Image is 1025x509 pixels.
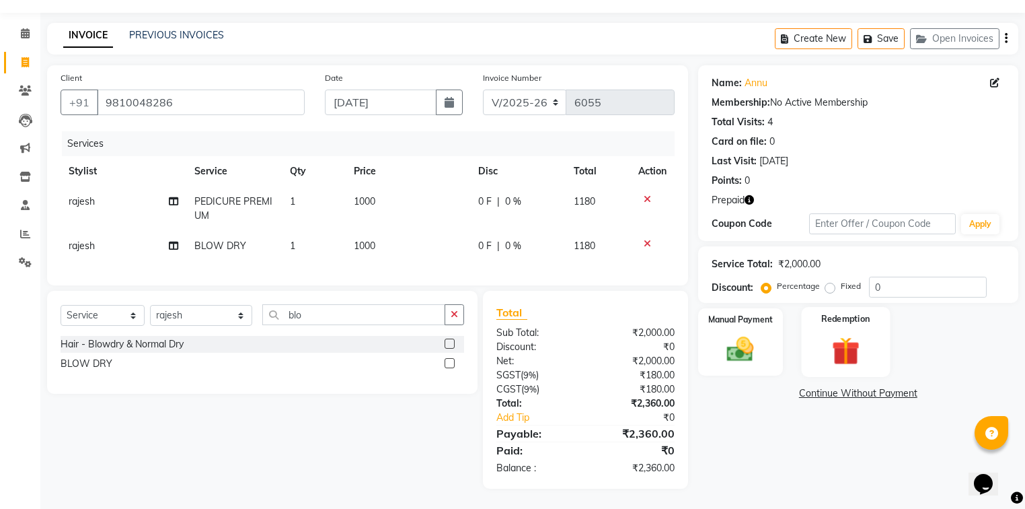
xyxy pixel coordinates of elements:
[585,442,684,459] div: ₹0
[496,369,521,381] span: SGST
[759,154,788,168] div: [DATE]
[585,368,684,382] div: ₹180.00
[767,115,773,129] div: 4
[523,370,536,380] span: 9%
[61,357,112,371] div: BLOW DRY
[282,156,346,186] th: Qty
[585,354,684,368] div: ₹2,000.00
[712,96,1005,110] div: No Active Membership
[585,326,684,340] div: ₹2,000.00
[61,337,184,351] div: Hair - Blowdry & Normal Dry
[496,306,527,320] span: Total
[290,240,295,252] span: 1
[524,384,537,395] span: 9%
[486,354,585,368] div: Net:
[823,334,869,369] img: _gift.svg
[496,383,521,395] span: CGST
[809,213,956,234] input: Enter Offer / Coupon Code
[97,90,305,115] input: Search by Name/Mobile/Email/Code
[325,72,343,84] label: Date
[778,257,821,271] div: ₹2,000.00
[69,195,95,207] span: rajesh
[822,312,870,325] label: Redemption
[486,340,585,354] div: Discount:
[718,334,762,365] img: _cash.svg
[585,426,684,442] div: ₹2,360.00
[712,217,809,231] div: Coupon Code
[497,239,500,253] span: |
[61,72,82,84] label: Client
[969,455,1012,496] iframe: chat widget
[186,156,282,186] th: Service
[486,461,585,475] div: Balance :
[708,314,773,326] label: Manual Payment
[505,239,521,253] span: 0 %
[630,156,675,186] th: Action
[262,304,445,325] input: Search or Scan
[486,397,585,411] div: Total:
[745,76,767,90] a: Annu
[69,240,95,252] span: rajesh
[841,280,861,292] label: Fixed
[478,195,492,209] span: 0 F
[769,135,775,149] div: 0
[712,115,765,129] div: Total Visits:
[61,156,186,186] th: Stylist
[745,174,750,188] div: 0
[961,214,999,234] button: Apply
[712,96,770,110] div: Membership:
[483,72,541,84] label: Invoice Number
[62,131,685,156] div: Services
[712,257,773,271] div: Service Total:
[566,156,630,186] th: Total
[701,386,1016,401] a: Continue Without Payment
[354,240,375,252] span: 1000
[61,90,98,115] button: +91
[63,24,113,48] a: INVOICE
[194,195,272,222] span: PEDICURE PREMIUM
[585,340,684,354] div: ₹0
[486,442,585,459] div: Paid:
[574,195,595,207] span: 1180
[574,240,595,252] span: 1180
[486,326,585,340] div: Sub Total:
[354,195,375,207] span: 1000
[712,281,753,295] div: Discount:
[712,135,767,149] div: Card on file:
[129,29,224,41] a: PREVIOUS INVOICES
[346,156,471,186] th: Price
[505,195,521,209] span: 0 %
[290,195,295,207] span: 1
[712,76,742,90] div: Name:
[712,193,745,207] span: Prepaid
[712,154,757,168] div: Last Visit:
[858,28,905,49] button: Save
[585,382,684,397] div: ₹180.00
[486,382,585,397] div: ( )
[585,461,684,475] div: ₹2,360.00
[486,411,602,425] a: Add Tip
[478,239,492,253] span: 0 F
[712,174,742,188] div: Points:
[775,28,852,49] button: Create New
[585,397,684,411] div: ₹2,360.00
[486,368,585,382] div: ( )
[486,426,585,442] div: Payable:
[194,240,246,252] span: BLOW DRY
[602,411,685,425] div: ₹0
[470,156,565,186] th: Disc
[777,280,820,292] label: Percentage
[910,28,999,49] button: Open Invoices
[497,195,500,209] span: |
